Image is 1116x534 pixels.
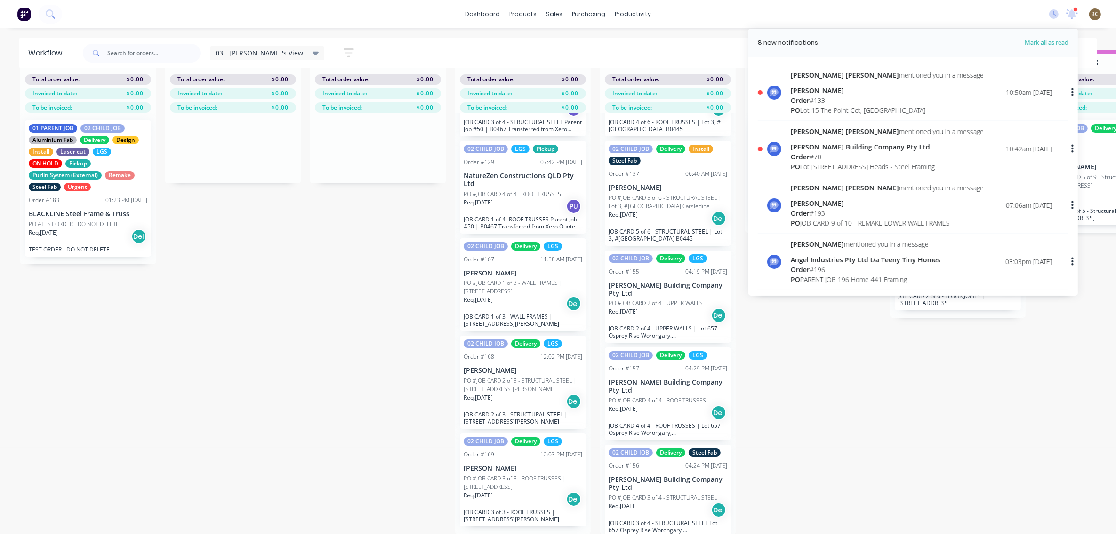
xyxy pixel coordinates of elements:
div: 02 CHILD JOB [80,124,125,133]
div: Del [711,405,726,420]
div: PARENT JOB 196 Home 441 Framing [791,275,940,284]
p: [PERSON_NAME] [609,184,727,192]
div: Delivery [656,254,685,263]
div: 06:40 AM [DATE] [685,170,727,178]
p: PO #JOB CARD 1 of 3 - WALL FRAMES | [STREET_ADDRESS] [464,279,582,296]
p: PO #TEST ORDER - DO NOT DELETE [29,220,119,228]
div: Order #168 [464,353,494,361]
img: Factory [17,7,31,21]
div: mentioned you in a message [791,126,984,136]
div: Design [112,136,139,144]
span: $0.00 [417,89,434,98]
p: Req. [DATE] [609,502,638,510]
p: PO #JOB CARD 3 of 4 - STRUCTURAL STEEL [609,494,717,502]
p: PO #JOB CARD 5 of 6 - STRUCTURAL STEEL | Lot 3, #[GEOGRAPHIC_DATA] Carsledine [609,194,727,211]
div: [PERSON_NAME] [791,198,984,208]
p: JOB CARD 3 of 3 - ROOF TRUSSES | [STREET_ADDRESS][PERSON_NAME] [464,509,582,523]
div: Pickup [65,159,91,168]
p: JOB CARD 2 of 4 - UPPER WALLS | Lot 657 Osprey Rise Worongary, [GEOGRAPHIC_DATA] Original Xero Qu... [609,325,727,339]
span: Total order value: [467,75,514,84]
span: $0.00 [127,103,144,112]
div: Order #169 [464,450,494,459]
div: # 193 [791,208,984,218]
div: Steel Fab [689,448,721,457]
span: $0.00 [127,89,144,98]
p: JOB CARD 1 of 3 - WALL FRAMES | [STREET_ADDRESS][PERSON_NAME] [464,313,582,327]
div: Delivery [511,339,540,348]
div: Steel Fab [609,157,641,165]
div: Del [711,211,726,226]
div: LGS [689,254,707,263]
p: PO #JOB CARD 2 of 4 - UPPER WALLS [609,299,703,307]
p: Req. [DATE] [29,228,58,237]
div: mentioned you in a message [791,70,984,80]
div: Install [29,148,53,156]
div: Purlin System (External) [29,171,102,180]
div: Urgent [64,183,91,191]
div: products [505,7,541,21]
div: LGS [511,145,530,153]
span: 03 - [PERSON_NAME]'s View [216,48,303,58]
p: [PERSON_NAME] [464,269,582,277]
div: LGS [544,242,562,251]
a: dashboard [460,7,505,21]
div: Del [566,296,581,311]
span: [PERSON_NAME] [791,240,844,249]
span: To be invoiced: [467,103,507,112]
div: Del [566,394,581,409]
span: [PERSON_NAME] [PERSON_NAME] [791,127,899,136]
span: Total order value: [177,75,225,84]
div: Order #183 [29,196,59,204]
div: Order #157 [609,364,639,373]
div: ON HOLD [29,159,62,168]
span: [PERSON_NAME] [PERSON_NAME] [791,183,899,192]
div: JOB CARD 9 of 10 - REMAKE LOWER WALL FRAMES [791,218,984,228]
p: PO #JOB CARD 3 of 3 - ROOF TRUSSES | [STREET_ADDRESS] [464,474,582,491]
span: $0.00 [417,75,434,84]
p: PO #JOB CARD 2 of 3 - STRUCTURAL STEEL | [STREET_ADDRESS][PERSON_NAME] [464,377,582,393]
div: 02 CHILD JOBDeliveryInstallSteel FabOrder #13706:40 AM [DATE][PERSON_NAME]PO #JOB CARD 5 of 6 - S... [605,141,731,246]
div: LGS [544,339,562,348]
p: Req. [DATE] [464,491,493,500]
p: JOB CARD 3 of 4 - STRUCTURAL STEEL Parent Job #50 | B0467 Transferred from Xero Quote QU-1063 [464,118,582,133]
span: $0.00 [562,89,578,98]
span: $0.00 [272,103,289,112]
p: Req. [DATE] [609,307,638,316]
div: 04:19 PM [DATE] [685,267,727,276]
div: Order #156 [609,462,639,470]
p: PO #JOB CARD 4 of 4 - ROOF TRUSSES [464,190,561,198]
div: 02 CHILD JOBDeliveryLGSOrder #15504:19 PM [DATE][PERSON_NAME] Building Company Pty LtdPO #JOB CAR... [605,251,731,343]
div: PU [566,199,581,214]
div: 02 CHILD JOBDeliveryLGSOrder #16711:58 AM [DATE][PERSON_NAME]PO #JOB CARD 1 of 3 - WALL FRAMES | ... [460,238,586,331]
div: LGS [544,437,562,446]
span: $0.00 [127,75,144,84]
div: sales [541,7,567,21]
div: Steel Fab [29,183,61,191]
div: 02 CHILD JOB [464,145,508,153]
span: Order [791,209,810,218]
div: [PERSON_NAME] [791,86,984,95]
span: To be invoiced: [612,103,652,112]
p: [PERSON_NAME] [464,367,582,375]
div: 02 CHILD JOB [609,448,653,457]
div: 10:50am [DATE] [1006,87,1052,97]
div: 03:03pm [DATE] [1005,257,1052,267]
div: Order #167 [464,255,494,264]
span: $0.00 [562,75,578,84]
span: PO [791,106,800,115]
div: 11:58 AM [DATE] [540,255,582,264]
div: Delivery [656,448,685,457]
span: To be invoiced: [177,103,217,112]
div: 01 PARENT JOB02 CHILD JOBAluminium FabDeliveryDesignInstallLaser cutLGSON HOLDPickupPurlin System... [25,120,151,257]
div: Del [711,503,726,518]
div: Remake [105,171,135,180]
div: # 196 [791,265,940,275]
div: 02 CHILD JOBDeliveryLGSOrder #16812:02 PM [DATE][PERSON_NAME]PO #JOB CARD 2 of 3 - STRUCTURAL STE... [460,336,586,429]
p: PO #JOB CARD 4 of 4 - ROOF TRUSSES [609,396,706,405]
div: mentioned you in a message [791,239,940,249]
p: JOB CARD 3 of 4 - STRUCTURAL STEEL Lot 657 Osprey Rise Worongary, [GEOGRAPHIC_DATA] Original Xero... [609,519,727,534]
span: $0.00 [707,75,723,84]
div: Del [566,492,581,507]
span: PO [791,275,800,284]
p: TEST ORDER - DO NOT DELETE [29,246,147,253]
